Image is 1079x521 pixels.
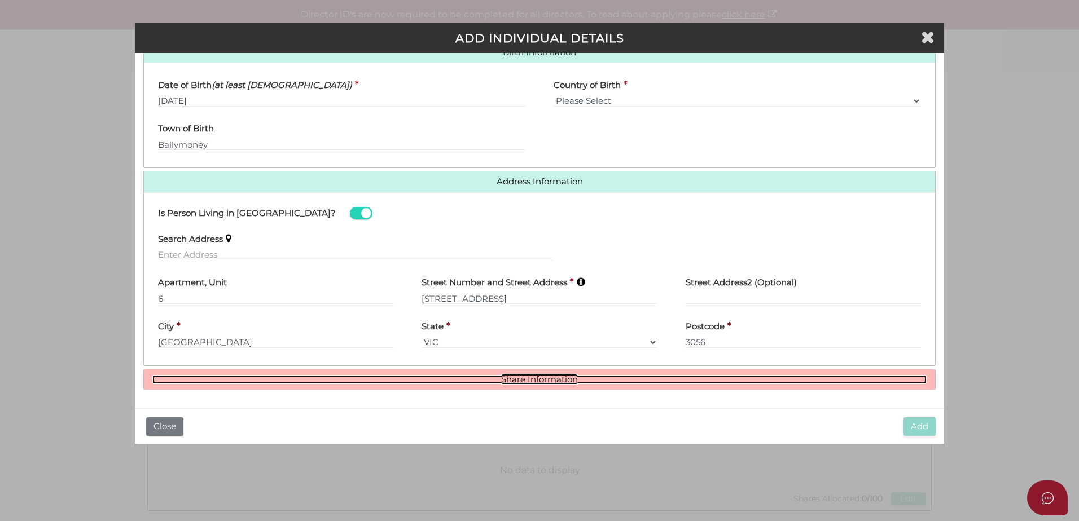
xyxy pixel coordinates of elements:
[422,292,657,304] input: Enter Australian Address
[422,278,567,288] h4: Street Number and Street Address
[903,417,936,436] button: Add
[158,235,223,244] h4: Search Address
[577,277,585,286] i: Keep typing in your address(including suburb) until it appears
[146,417,183,436] button: Close
[226,233,231,243] i: Keep typing in your address(including suburb) until it appears
[1027,480,1068,515] button: Open asap
[158,209,336,218] h4: Is Person Living in [GEOGRAPHIC_DATA]?
[422,322,444,332] h4: State
[686,322,725,332] h4: Postcode
[158,322,174,332] h4: City
[152,375,927,385] a: Share Information
[686,278,797,288] h4: Street Address2 (Optional)
[158,249,554,261] input: Enter Address
[158,278,227,288] h4: Apartment, Unit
